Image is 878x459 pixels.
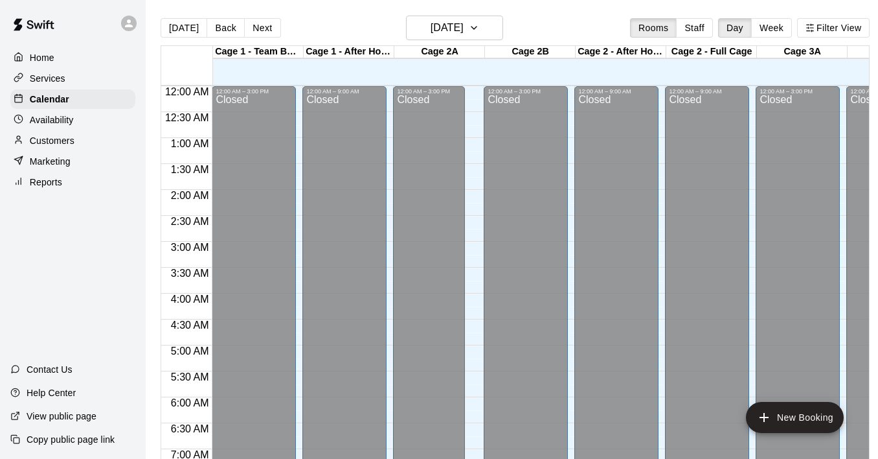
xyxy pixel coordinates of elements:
span: 1:00 AM [168,138,212,149]
button: [DATE] [161,18,207,38]
span: 6:30 AM [168,423,212,434]
div: 12:00 AM – 3:00 PM [216,88,292,95]
a: Customers [10,131,135,150]
span: 4:30 AM [168,320,212,331]
p: Marketing [30,155,71,168]
span: 12:00 AM [162,86,212,97]
button: add [746,402,844,433]
div: Cage 2 - Full Cage [666,46,757,58]
a: Home [10,48,135,67]
p: Customers [30,134,74,147]
div: Cage 1 - Team Booking [213,46,304,58]
a: Services [10,69,135,88]
div: 12:00 AM – 3:00 PM [760,88,836,95]
a: Reports [10,172,135,192]
span: 12:30 AM [162,112,212,123]
div: Cage 1 - After Hours - Lessons Only [304,46,394,58]
div: Cage 2 - After Hours - Lessons Only [576,46,666,58]
button: Day [718,18,752,38]
div: 12:00 AM – 9:00 AM [669,88,745,95]
h6: [DATE] [431,19,464,37]
p: Home [30,51,54,64]
span: 3:00 AM [168,242,212,253]
button: Filter View [797,18,870,38]
div: Cage 3A [757,46,848,58]
button: Next [244,18,280,38]
button: Back [207,18,245,38]
span: 4:00 AM [168,294,212,305]
span: 6:00 AM [168,397,212,408]
p: Availability [30,113,74,126]
button: Week [751,18,792,38]
div: Cage 2B [485,46,576,58]
div: 12:00 AM – 3:00 PM [488,88,564,95]
p: Copy public page link [27,433,115,446]
span: 3:30 AM [168,268,212,279]
p: Contact Us [27,363,73,376]
p: Reports [30,176,62,189]
span: 2:00 AM [168,190,212,201]
div: Cage 2A [394,46,485,58]
span: 1:30 AM [168,164,212,175]
p: Calendar [30,93,69,106]
a: Calendar [10,89,135,109]
span: 5:30 AM [168,371,212,383]
a: Availability [10,110,135,130]
p: Services [30,72,65,85]
div: 12:00 AM – 9:00 AM [578,88,655,95]
button: [DATE] [406,16,503,40]
button: Rooms [630,18,677,38]
span: 2:30 AM [168,216,212,227]
p: View public page [27,410,96,423]
span: 5:00 AM [168,346,212,357]
button: Staff [676,18,713,38]
div: 12:00 AM – 9:00 AM [306,88,383,95]
p: Help Center [27,386,76,399]
div: 12:00 AM – 3:00 PM [397,88,461,95]
a: Marketing [10,152,135,171]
